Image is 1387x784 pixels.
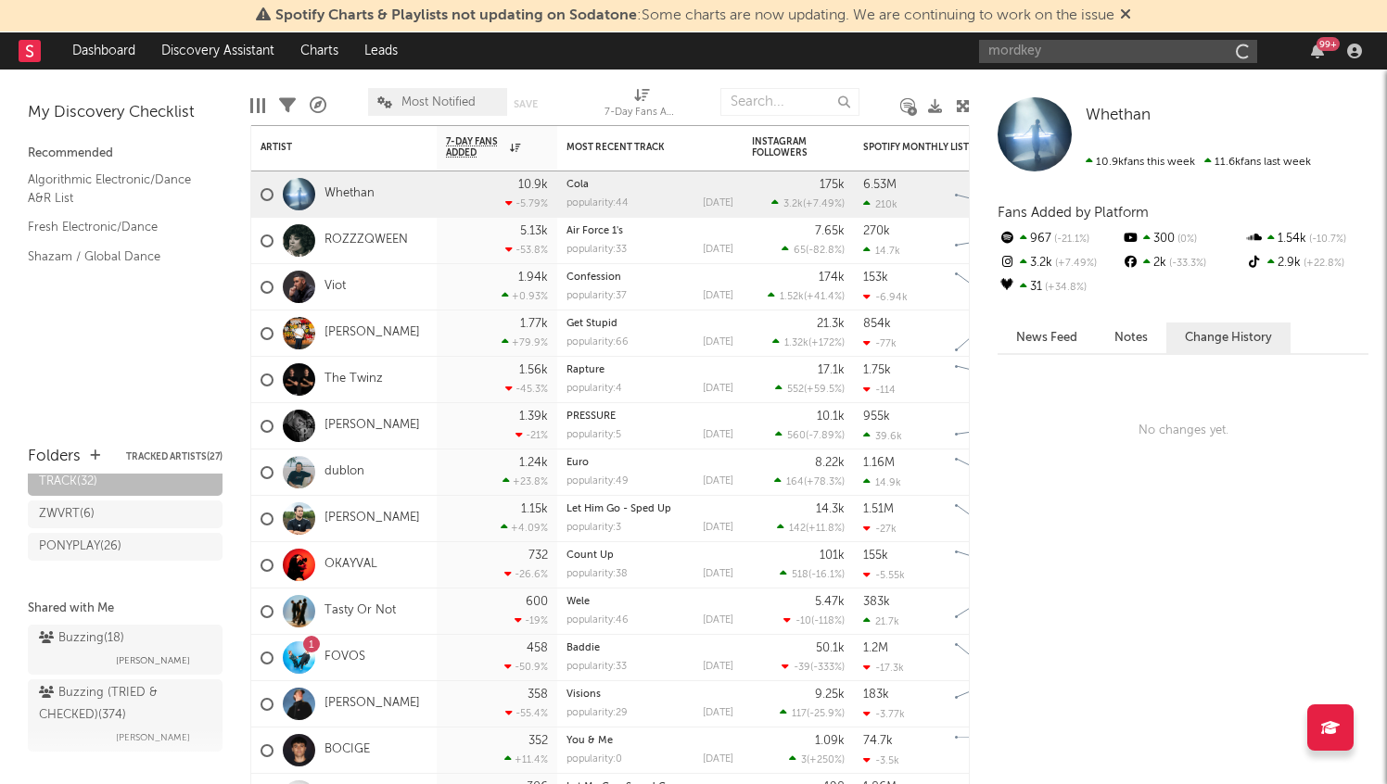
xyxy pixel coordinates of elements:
[801,755,807,765] span: 3
[813,663,842,673] span: -333 %
[863,503,894,515] div: 1.51M
[780,707,845,719] div: ( )
[39,627,124,650] div: Buzzing ( 18 )
[947,542,1030,588] svg: Chart title
[39,536,121,558] div: PONYPLAY ( 26 )
[947,681,1030,727] svg: Chart title
[324,603,396,619] a: Tasty Or Not
[784,338,808,348] span: 1.32k
[310,79,326,133] div: A&R Pipeline
[275,8,637,23] span: Spotify Charts & Playlists not updating on Sodatone
[815,689,845,701] div: 9.25k
[1051,234,1089,245] span: -21.1 %
[818,364,845,376] div: 17.1k
[863,198,897,210] div: 210k
[772,336,845,348] div: ( )
[817,411,845,423] div: 10.1k
[789,753,845,765] div: ( )
[1121,251,1244,275] div: 2k
[1042,283,1087,293] span: +34.8 %
[566,523,621,533] div: popularity: 3
[863,225,890,237] div: 270k
[947,310,1030,357] svg: Chart title
[324,464,364,480] a: dublon
[566,643,733,653] div: Baddie
[863,337,897,349] div: -77k
[566,226,623,236] a: Air Force 1's
[501,522,548,534] div: +4.09 %
[808,431,842,441] span: -7.89 %
[863,708,905,720] div: -3.77k
[863,291,908,303] div: -6.94k
[446,136,505,158] span: 7-Day Fans Added
[863,754,899,766] div: -3.5k
[752,136,817,158] div: Instagram Followers
[768,290,845,302] div: ( )
[566,272,733,283] div: Confession
[566,272,621,283] a: Confession
[514,99,538,109] button: Save
[566,736,613,746] a: You & Me
[1086,107,1151,125] a: Whethan
[515,614,548,626] div: -19 %
[116,727,190,749] span: [PERSON_NAME]
[324,650,365,665] a: FOVOS
[1052,259,1097,269] span: +7.49 %
[566,597,590,607] a: Wele
[566,226,733,236] div: Air Force 1's
[794,246,806,256] span: 65
[526,596,548,608] div: 600
[819,272,845,284] div: 174k
[324,511,420,526] a: [PERSON_NAME]
[566,319,733,329] div: Get Stupid
[566,198,629,209] div: popularity: 44
[521,503,548,515] div: 1.15k
[777,522,845,534] div: ( )
[28,446,81,468] div: Folders
[515,429,548,441] div: -21 %
[279,79,296,133] div: Filters
[504,753,548,765] div: +11.4 %
[863,569,905,581] div: -5.55k
[39,503,95,525] div: ZWVRT ( 6 )
[566,550,614,561] a: Count Up
[1306,234,1346,245] span: -10.7 %
[28,598,223,620] div: Shared with Me
[703,384,733,394] div: [DATE]
[703,662,733,672] div: [DATE]
[979,40,1257,63] input: Search for artists
[703,708,733,718] div: [DATE]
[1086,157,1311,168] span: 11.6k fans last week
[947,727,1030,774] svg: Chart title
[566,476,629,487] div: popularity: 49
[703,430,733,440] div: [DATE]
[815,457,845,469] div: 8.22k
[28,500,223,528] a: ZWVRT(6)
[1121,227,1244,251] div: 300
[324,325,420,341] a: [PERSON_NAME]
[528,550,548,562] div: 732
[519,411,548,423] div: 1.39k
[783,199,803,209] span: 3.2k
[116,650,190,672] span: [PERSON_NAME]
[814,616,842,626] span: -118 %
[807,385,842,395] span: +59.5 %
[28,217,204,237] a: Fresh Electronic/Dance
[782,244,845,256] div: ( )
[566,615,629,626] div: popularity: 46
[775,383,845,395] div: ( )
[947,588,1030,635] svg: Chart title
[947,496,1030,542] svg: Chart title
[863,245,900,257] div: 14.7k
[820,550,845,562] div: 101k
[703,523,733,533] div: [DATE]
[39,682,207,727] div: Buzzing (TRIED & CHECKED) ( 374 )
[28,170,204,208] a: Algorithmic Electronic/Dance A&R List
[808,524,842,534] span: +11.8 %
[519,364,548,376] div: 1.56k
[566,411,733,422] div: PRESSURE
[1301,259,1344,269] span: +22.8 %
[1096,322,1166,353] button: Notes
[786,477,804,487] span: 164
[863,689,889,701] div: 183k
